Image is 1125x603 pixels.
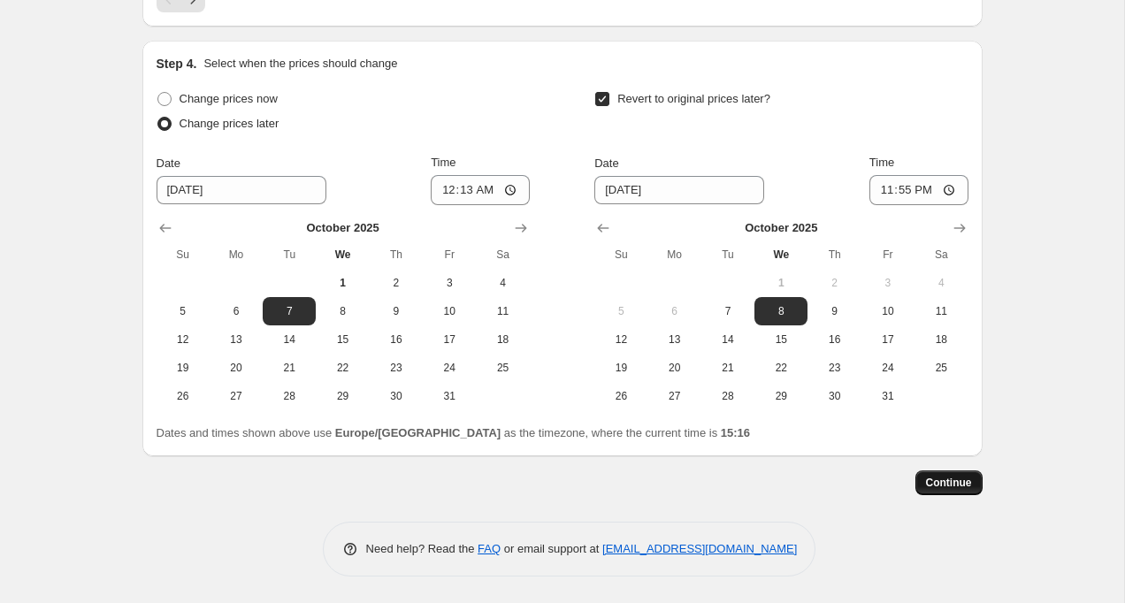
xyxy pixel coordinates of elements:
[430,361,469,375] span: 24
[377,304,416,318] span: 9
[754,325,807,354] button: Wednesday October 15 2025
[423,240,476,269] th: Friday
[423,354,476,382] button: Friday October 24 2025
[377,389,416,403] span: 30
[370,297,423,325] button: Thursday October 9 2025
[323,304,362,318] span: 8
[423,297,476,325] button: Friday October 10 2025
[655,389,694,403] span: 27
[164,248,203,262] span: Su
[926,476,972,490] span: Continue
[483,248,522,262] span: Sa
[648,240,701,269] th: Monday
[861,269,915,297] button: Friday October 3 2025
[323,389,362,403] span: 29
[157,240,210,269] th: Sunday
[602,542,797,555] a: [EMAIL_ADDRESS][DOMAIN_NAME]
[701,297,754,325] button: Tuesday October 7 2025
[807,297,861,325] button: Thursday October 9 2025
[316,354,369,382] button: Wednesday October 22 2025
[478,542,501,555] a: FAQ
[210,382,263,410] button: Monday October 27 2025
[377,276,416,290] span: 2
[217,304,256,318] span: 6
[761,304,800,318] span: 8
[655,361,694,375] span: 20
[815,389,853,403] span: 30
[861,240,915,269] th: Friday
[335,426,501,439] b: Europe/[GEOGRAPHIC_DATA]
[815,248,853,262] span: Th
[591,216,616,240] button: Show previous month, September 2025
[761,361,800,375] span: 22
[915,470,983,495] button: Continue
[210,297,263,325] button: Monday October 6 2025
[761,276,800,290] span: 1
[423,325,476,354] button: Friday October 17 2025
[217,248,256,262] span: Mo
[922,248,960,262] span: Sa
[594,325,647,354] button: Sunday October 12 2025
[217,389,256,403] span: 27
[947,216,972,240] button: Show next month, November 2025
[648,382,701,410] button: Monday October 27 2025
[370,240,423,269] th: Thursday
[617,92,770,105] span: Revert to original prices later?
[476,297,529,325] button: Saturday October 11 2025
[476,269,529,297] button: Saturday October 4 2025
[708,248,747,262] span: Tu
[708,389,747,403] span: 28
[922,332,960,347] span: 18
[815,304,853,318] span: 9
[370,382,423,410] button: Thursday October 30 2025
[869,389,907,403] span: 31
[861,297,915,325] button: Friday October 10 2025
[754,382,807,410] button: Wednesday October 29 2025
[217,332,256,347] span: 13
[701,325,754,354] button: Tuesday October 14 2025
[157,426,751,439] span: Dates and times shown above use as the timezone, where the current time is
[594,297,647,325] button: Sunday October 5 2025
[164,304,203,318] span: 5
[316,297,369,325] button: Wednesday October 8 2025
[430,389,469,403] span: 31
[922,276,960,290] span: 4
[922,361,960,375] span: 25
[594,354,647,382] button: Sunday October 19 2025
[263,382,316,410] button: Tuesday October 28 2025
[164,332,203,347] span: 12
[476,240,529,269] th: Saturday
[721,426,750,439] b: 15:16
[483,361,522,375] span: 25
[157,354,210,382] button: Sunday October 19 2025
[270,389,309,403] span: 28
[270,332,309,347] span: 14
[430,276,469,290] span: 3
[594,382,647,410] button: Sunday October 26 2025
[594,240,647,269] th: Sunday
[708,304,747,318] span: 7
[915,354,968,382] button: Saturday October 25 2025
[217,361,256,375] span: 20
[869,304,907,318] span: 10
[270,304,309,318] span: 7
[164,361,203,375] span: 19
[263,240,316,269] th: Tuesday
[316,325,369,354] button: Wednesday October 15 2025
[815,361,853,375] span: 23
[861,354,915,382] button: Friday October 24 2025
[869,156,894,169] span: Time
[761,248,800,262] span: We
[869,361,907,375] span: 24
[164,389,203,403] span: 26
[210,354,263,382] button: Monday October 20 2025
[861,382,915,410] button: Friday October 31 2025
[594,156,618,170] span: Date
[869,175,968,205] input: 12:00
[701,240,754,269] th: Tuesday
[915,240,968,269] th: Saturday
[270,248,309,262] span: Tu
[270,361,309,375] span: 21
[203,55,397,73] p: Select when the prices should change
[431,175,530,205] input: 12:00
